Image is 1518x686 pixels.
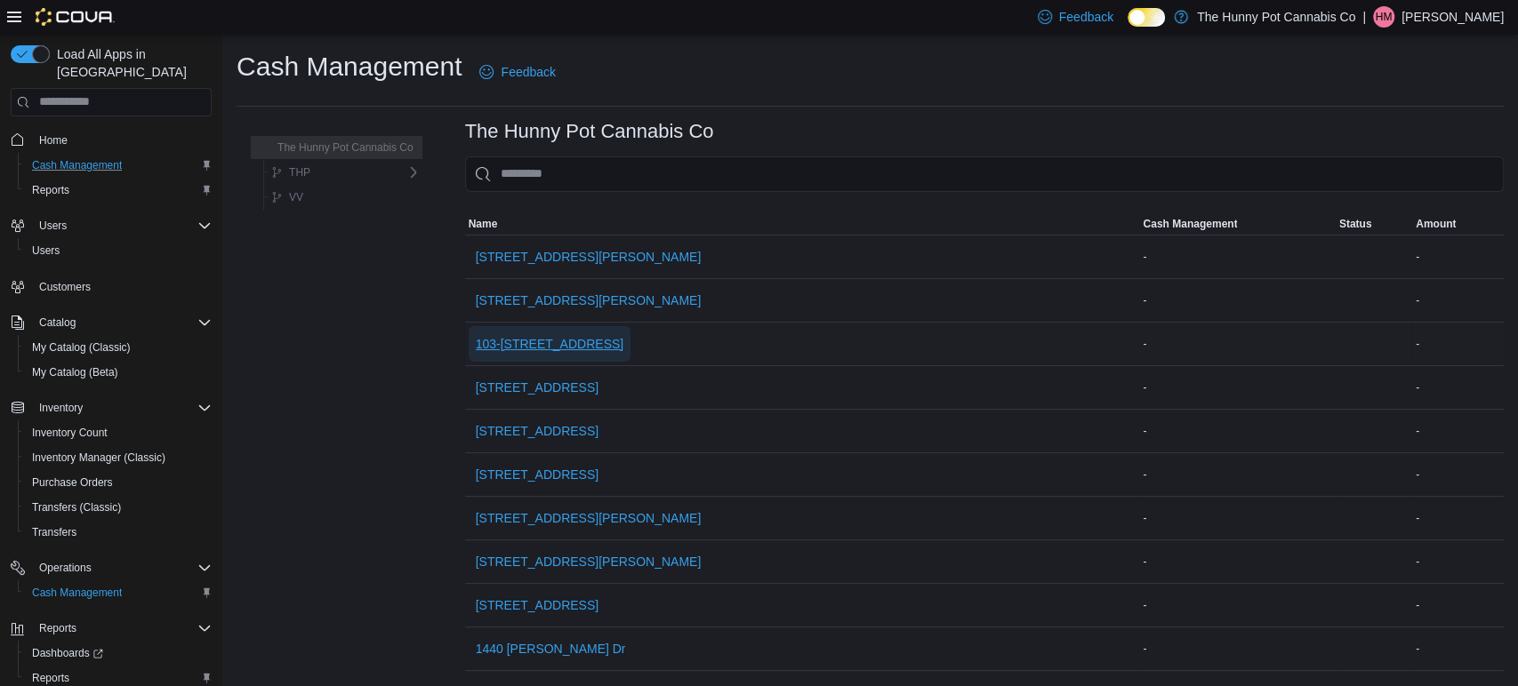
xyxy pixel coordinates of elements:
[1139,594,1335,616] div: -
[469,326,631,362] button: 103-[STREET_ADDRESS]
[32,312,212,333] span: Catalog
[476,379,598,396] span: [STREET_ADDRESS]
[25,240,212,261] span: Users
[32,618,84,639] button: Reports
[1412,213,1504,235] button: Amount
[264,162,317,183] button: THP
[237,49,462,84] h1: Cash Management
[25,582,129,603] a: Cash Management
[32,215,74,236] button: Users
[25,155,129,176] a: Cash Management
[1412,333,1504,355] div: -
[264,187,310,208] button: VV
[469,457,606,492] button: [STREET_ADDRESS]
[25,337,138,358] a: My Catalog (Classic)
[25,362,125,383] a: My Catalog (Beta)
[4,274,219,299] button: Customers
[25,422,212,443] span: Inventory Count
[1412,551,1504,572] div: -
[18,470,219,495] button: Purchase Orders
[4,616,219,641] button: Reports
[32,129,212,151] span: Home
[469,413,606,449] button: [STREET_ADDRESS]
[25,642,110,664] a: Dashboards
[25,240,67,261] a: Users
[25,337,212,358] span: My Catalog (Classic)
[1139,246,1335,267] div: -
[32,276,98,298] a: Customers
[476,466,598,483] span: [STREET_ADDRESS]
[32,500,121,514] span: Transfers (Classic)
[1139,507,1335,529] div: -
[18,495,219,520] button: Transfers (Classic)
[1362,6,1366,28] p: |
[476,248,702,266] span: [STREET_ADDRESS][PERSON_NAME]
[469,631,633,666] button: 1440 [PERSON_NAME] Dr
[1412,507,1504,529] div: -
[39,401,83,415] span: Inventory
[18,445,219,470] button: Inventory Manager (Classic)
[465,156,1504,192] input: This is a search bar. As you type, the results lower in the page will automatically filter.
[1416,217,1456,231] span: Amount
[476,640,626,658] span: 1440 [PERSON_NAME] Dr
[1128,27,1128,28] span: Dark Mode
[39,561,92,575] span: Operations
[18,420,219,445] button: Inventory Count
[50,45,212,81] span: Load All Apps in [GEOGRAPHIC_DATA]
[39,621,76,635] span: Reports
[1139,213,1335,235] button: Cash Management
[465,121,714,142] h3: The Hunny Pot Cannabis Co
[1412,246,1504,267] div: -
[476,509,702,527] span: [STREET_ADDRESS][PERSON_NAME]
[32,130,75,151] a: Home
[476,422,598,440] span: [STREET_ADDRESS]
[1143,217,1237,231] span: Cash Management
[18,641,219,666] a: Dashboards
[32,646,103,660] span: Dashboards
[1128,8,1165,27] input: Dark Mode
[501,63,555,81] span: Feedback
[32,586,122,600] span: Cash Management
[32,618,212,639] span: Reports
[469,239,709,275] button: [STREET_ADDRESS][PERSON_NAME]
[18,178,219,203] button: Reports
[32,397,90,419] button: Inventory
[1412,464,1504,485] div: -
[25,447,173,468] a: Inventory Manager (Classic)
[25,422,115,443] a: Inventory Count
[469,283,709,318] button: [STREET_ADDRESS][PERSON_NAME]
[1412,420,1504,442] div: -
[25,472,212,493] span: Purchase Orders
[1412,377,1504,398] div: -
[39,280,91,294] span: Customers
[18,520,219,545] button: Transfers
[32,243,60,258] span: Users
[25,497,128,518] a: Transfers (Classic)
[1139,464,1335,485] div: -
[25,522,84,543] a: Transfers
[32,557,212,578] span: Operations
[1139,377,1335,398] div: -
[32,451,165,465] span: Inventory Manager (Classic)
[25,497,212,518] span: Transfers (Classic)
[4,310,219,335] button: Catalog
[32,671,69,685] span: Reports
[1139,420,1335,442] div: -
[32,312,83,333] button: Catalog
[25,642,212,664] span: Dashboards
[1376,6,1393,28] span: HM
[1412,290,1504,311] div: -
[32,475,113,490] span: Purchase Orders
[32,183,69,197] span: Reports
[1139,551,1335,572] div: -
[465,213,1140,235] button: Name
[469,217,498,231] span: Name
[289,190,303,204] span: VV
[289,165,310,179] span: THP
[36,8,115,26] img: Cova
[1139,638,1335,659] div: -
[39,219,67,233] span: Users
[25,179,76,201] a: Reports
[4,213,219,238] button: Users
[39,315,76,330] span: Catalog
